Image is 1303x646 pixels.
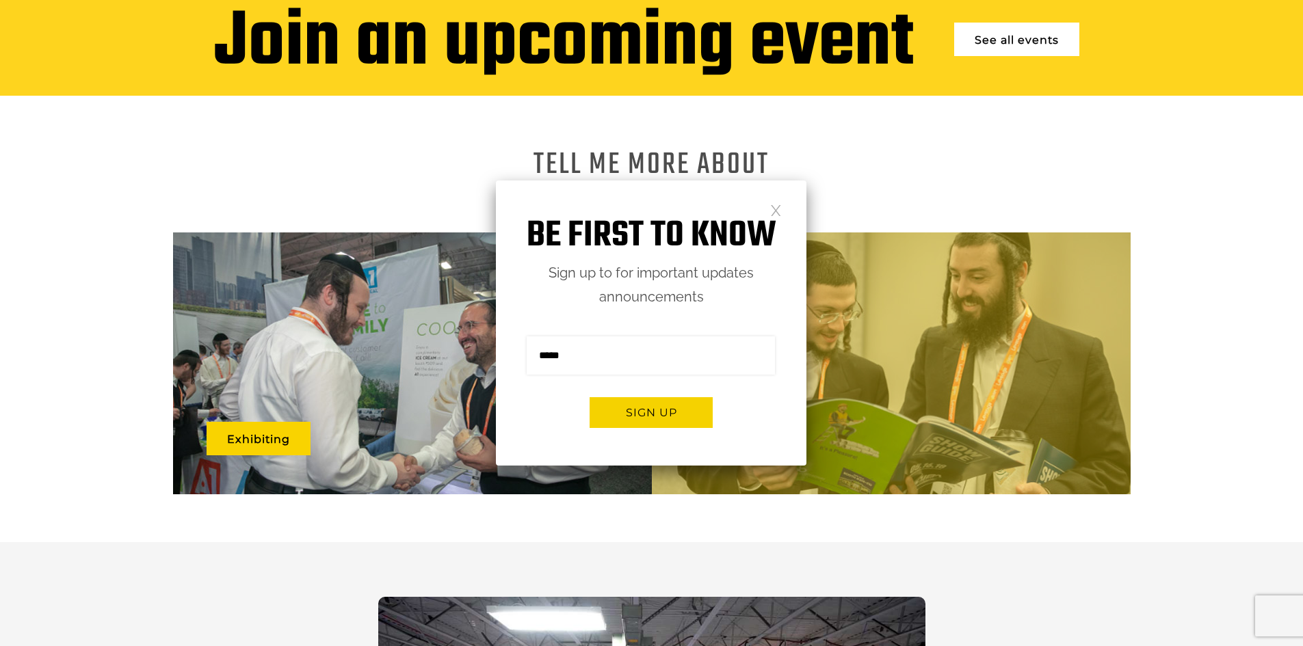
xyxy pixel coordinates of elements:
[954,23,1079,56] a: See all events
[214,12,914,75] div: Join an upcoming event
[534,157,769,174] h1: Tell me more About
[770,204,782,215] a: Close
[496,261,806,309] p: Sign up to for important updates announcements
[496,215,806,258] h1: Be first to know
[207,422,311,455] a: Exhibiting
[590,397,713,428] button: Sign up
